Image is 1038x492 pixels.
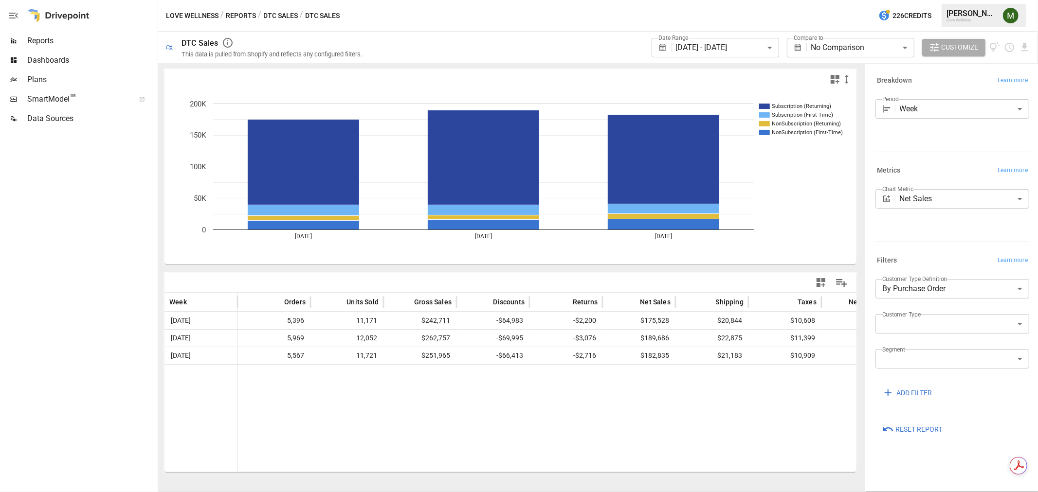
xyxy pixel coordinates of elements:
[169,312,232,329] span: [DATE]
[811,38,914,57] div: No Comparison
[896,387,932,399] span: ADD FILTER
[998,256,1028,265] span: Learn more
[826,330,890,347] span: $223,960
[753,347,817,364] span: $10,909
[892,10,931,22] span: 226 Credits
[849,297,890,307] span: Net Revenue
[772,112,833,118] text: Subscription (First-Time)
[877,165,901,176] h6: Metrics
[895,423,942,436] span: Reset Report
[332,295,346,309] button: Sort
[1004,42,1015,53] button: Schedule report
[772,121,841,127] text: NonSubscription (Returning)
[190,162,206,171] text: 100K
[461,347,525,364] span: -$66,413
[388,330,452,347] span: $262,757
[190,100,206,108] text: 200K
[997,2,1024,29] button: Meredith Lacasse
[27,35,156,47] span: Reports
[826,347,890,364] span: $214,927
[882,185,914,193] label: Chart Metric
[182,51,362,58] div: This data is pulled from Shopify and reflects any configured filters.
[753,330,817,347] span: $11,399
[315,312,379,329] span: 11,171
[1003,8,1019,23] img: Meredith Lacasse
[190,131,206,140] text: 150K
[882,275,947,283] label: Customer Type Definition
[874,7,935,25] button: 226Credits
[534,330,598,347] span: -$3,076
[194,194,206,203] text: 50K
[493,297,525,307] span: Discounts
[295,233,312,240] text: [DATE]
[461,330,525,347] span: -$69,995
[877,75,912,86] h6: Breakdown
[947,18,997,22] div: Love Wellness
[680,312,744,329] span: $20,844
[166,43,174,52] div: 🛍
[315,347,379,364] span: 11,721
[640,297,671,307] span: Net Sales
[625,295,639,309] button: Sort
[27,54,156,66] span: Dashboards
[794,34,824,42] label: Compare to
[27,113,156,124] span: Data Sources
[875,421,949,439] button: Reset Report
[701,295,715,309] button: Sort
[658,34,689,42] label: Date Range
[534,347,598,364] span: -$2,716
[284,297,306,307] span: Orders
[388,347,452,364] span: $251,965
[998,76,1028,86] span: Learn more
[188,295,201,309] button: Sort
[27,93,128,105] span: SmartModel
[182,38,218,48] div: DTC Sales
[202,226,206,234] text: 0
[558,295,572,309] button: Sort
[573,297,598,307] span: Returns
[226,10,256,22] button: Reports
[877,255,897,266] h6: Filters
[680,330,744,347] span: $22,875
[169,297,187,307] span: Week
[882,95,899,103] label: Period
[242,312,306,329] span: 5,396
[346,297,379,307] span: Units Sold
[716,297,744,307] span: Shipping
[169,347,232,364] span: [DATE]
[166,10,219,22] button: Love Wellness
[242,330,306,347] span: 5,969
[834,295,848,309] button: Sort
[475,233,492,240] text: [DATE]
[783,295,797,309] button: Sort
[922,39,985,56] button: Customize
[270,295,283,309] button: Sort
[947,9,997,18] div: [PERSON_NAME]
[826,312,890,329] span: $206,979
[675,38,779,57] div: [DATE] - [DATE]
[258,10,261,22] div: /
[70,92,76,104] span: ™
[900,189,1029,209] div: Net Sales
[534,312,598,329] span: -$2,200
[875,279,1029,299] div: By Purchase Order
[220,10,224,22] div: /
[942,41,979,53] span: Customize
[875,384,939,402] button: ADD FILTER
[461,312,525,329] span: -$64,983
[882,345,905,353] label: Segment
[27,74,156,86] span: Plans
[607,347,671,364] span: $182,835
[680,347,744,364] span: $21,183
[607,312,671,329] span: $175,528
[655,233,672,240] text: [DATE]
[798,297,817,307] span: Taxes
[772,103,831,109] text: Subscription (Returning)
[300,10,303,22] div: /
[242,347,306,364] span: 5,567
[169,330,232,347] span: [DATE]
[263,10,298,22] button: DTC Sales
[400,295,413,309] button: Sort
[164,89,857,264] svg: A chart.
[772,129,843,136] text: NonSubscription (First-Time)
